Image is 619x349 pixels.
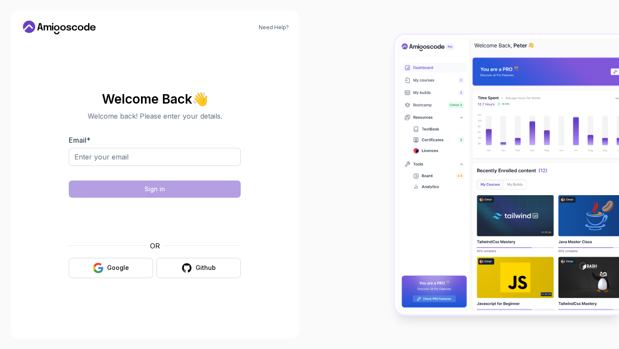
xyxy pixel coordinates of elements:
div: Sign in [144,185,165,193]
h2: Welcome Back [69,92,241,106]
a: Need Help? [259,24,289,31]
a: Home link [21,21,98,34]
button: Sign in [69,181,241,198]
div: Google [107,263,129,272]
label: Email * [69,136,90,144]
button: Github [156,258,241,278]
span: 👋 [192,92,208,105]
img: Amigoscode Dashboard [395,35,619,314]
button: Google [69,258,153,278]
p: Welcome back! Please enter your details. [69,111,241,121]
input: Enter your email [69,148,241,166]
p: OR [150,241,160,251]
div: Github [196,263,216,272]
iframe: Widget containing checkbox for hCaptcha security challenge [90,203,220,236]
